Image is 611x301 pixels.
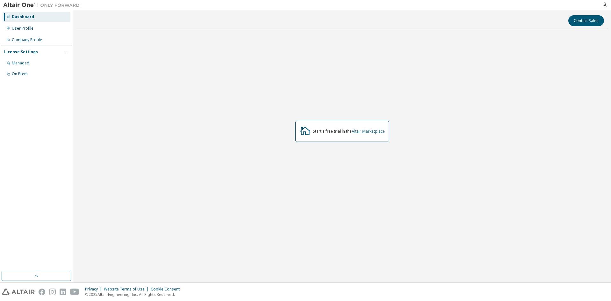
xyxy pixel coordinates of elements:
p: © 2025 Altair Engineering, Inc. All Rights Reserved. [85,292,183,297]
div: On Prem [12,71,28,77]
img: altair_logo.svg [2,289,35,295]
div: License Settings [4,49,38,55]
img: instagram.svg [49,289,56,295]
div: Start a free trial in the [313,129,385,134]
div: Dashboard [12,14,34,19]
div: Privacy [85,287,104,292]
a: Altair Marketplace [352,128,385,134]
div: Cookie Consent [151,287,183,292]
div: User Profile [12,26,33,31]
img: linkedin.svg [60,289,66,295]
img: Altair One [3,2,83,8]
div: Company Profile [12,37,42,42]
div: Managed [12,61,29,66]
div: Website Terms of Use [104,287,151,292]
button: Contact Sales [568,15,604,26]
img: youtube.svg [70,289,79,295]
img: facebook.svg [39,289,45,295]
